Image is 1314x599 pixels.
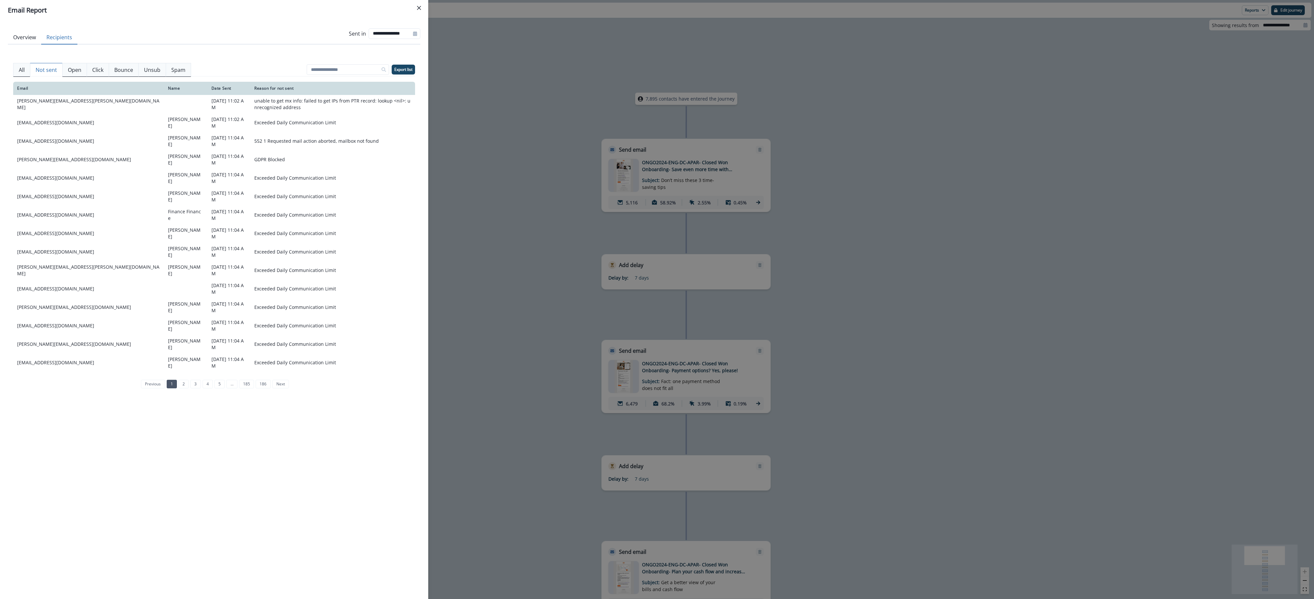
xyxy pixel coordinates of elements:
td: Exceeded Daily Communication Limit [250,206,415,224]
td: [PERSON_NAME][EMAIL_ADDRESS][PERSON_NAME][DOMAIN_NAME] [13,95,164,113]
td: Finance Finance [164,206,208,224]
td: Exceeded Daily Communication Limit [250,353,415,372]
p: Sent in [349,30,366,38]
a: Page 185 [239,380,254,388]
p: [DATE] 11:02 AM [211,98,246,111]
td: Exceeded Daily Communication Limit [250,280,415,298]
a: Page 186 [256,380,270,388]
td: [EMAIL_ADDRESS][DOMAIN_NAME] [13,243,164,261]
td: [PERSON_NAME] [164,353,208,372]
td: [PERSON_NAME] [164,224,208,243]
p: [DATE] 11:04 AM [211,245,246,258]
p: [DATE] 11:04 AM [211,153,246,166]
td: [EMAIL_ADDRESS][DOMAIN_NAME] [13,187,164,206]
td: [PERSON_NAME] [164,132,208,150]
td: [PERSON_NAME] [164,150,208,169]
p: Open [68,66,81,74]
td: Exceeded Daily Communication Limit [250,169,415,187]
p: [DATE] 11:04 AM [211,356,246,369]
td: [PERSON_NAME] [164,316,208,335]
button: Export list [392,65,415,75]
a: Page 4 [203,380,213,388]
td: [EMAIL_ADDRESS][DOMAIN_NAME] [13,132,164,150]
p: [DATE] 11:02 AM [211,116,246,129]
p: [DATE] 11:04 AM [211,338,246,351]
p: [DATE] 11:04 AM [211,135,246,148]
td: Exceeded Daily Communication Limit [250,298,415,316]
a: Page 1 is your current page [167,380,177,388]
div: Date Sent [211,86,246,91]
a: Page 3 [190,380,201,388]
td: [PERSON_NAME] [164,169,208,187]
p: [DATE] 11:04 AM [211,190,246,203]
td: Exceeded Daily Communication Limit [250,261,415,280]
p: [DATE] 11:04 AM [211,319,246,332]
td: [EMAIL_ADDRESS][DOMAIN_NAME] [13,316,164,335]
div: Reason for not sent [254,86,411,91]
td: Exceeded Daily Communication Limit [250,243,415,261]
td: [EMAIL_ADDRESS][DOMAIN_NAME] [13,224,164,243]
td: [EMAIL_ADDRESS][DOMAIN_NAME] [13,113,164,132]
td: 552 1 Requested mail action aborted, mailbox not found [250,132,415,150]
p: [DATE] 11:04 AM [211,171,246,185]
p: [DATE] 11:04 AM [211,301,246,314]
div: Name [168,86,204,91]
td: [PERSON_NAME] [164,261,208,280]
td: [PERSON_NAME] [164,298,208,316]
a: Jump forward [226,380,237,388]
td: [PERSON_NAME] [164,187,208,206]
button: Recipients [41,31,77,45]
td: [PERSON_NAME][EMAIL_ADDRESS][PERSON_NAME][DOMAIN_NAME] [13,261,164,280]
p: Not sent [36,66,57,74]
p: Export list [394,67,412,72]
td: [PERSON_NAME][EMAIL_ADDRESS][DOMAIN_NAME] [13,150,164,169]
td: Exceeded Daily Communication Limit [250,335,415,353]
a: Next page [272,380,289,388]
p: [DATE] 11:04 AM [211,208,246,222]
td: [EMAIL_ADDRESS][DOMAIN_NAME] [13,206,164,224]
td: [EMAIL_ADDRESS][DOMAIN_NAME] [13,169,164,187]
td: unable to get mx info: failed to get IPs from PTR record: lookup <nil>: unrecognized address [250,95,415,113]
td: Exceeded Daily Communication Limit [250,316,415,335]
td: Exceeded Daily Communication Limit [250,187,415,206]
td: [PERSON_NAME] [164,243,208,261]
td: Exceeded Daily Communication Limit [250,113,415,132]
a: Page 5 [214,380,225,388]
td: [EMAIL_ADDRESS][DOMAIN_NAME] [13,353,164,372]
p: Unsub [144,66,160,74]
td: GDPR Blocked [250,150,415,169]
td: Exceeded Daily Communication Limit [250,224,415,243]
p: Bounce [114,66,133,74]
a: Page 2 [179,380,189,388]
div: Email Report [8,5,420,15]
td: [PERSON_NAME][EMAIL_ADDRESS][DOMAIN_NAME] [13,335,164,353]
button: Overview [8,31,41,45]
td: [PERSON_NAME] [164,113,208,132]
p: [DATE] 11:04 AM [211,282,246,295]
button: Close [414,3,424,13]
td: [EMAIL_ADDRESS][DOMAIN_NAME] [13,280,164,298]
div: Email [17,86,160,91]
p: [DATE] 11:04 AM [211,227,246,240]
p: [DATE] 11:04 AM [211,264,246,277]
p: Click [92,66,103,74]
p: Spam [171,66,185,74]
td: [PERSON_NAME] [164,335,208,353]
td: [PERSON_NAME][EMAIL_ADDRESS][DOMAIN_NAME] [13,298,164,316]
p: All [19,66,25,74]
ul: Pagination [139,380,289,388]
